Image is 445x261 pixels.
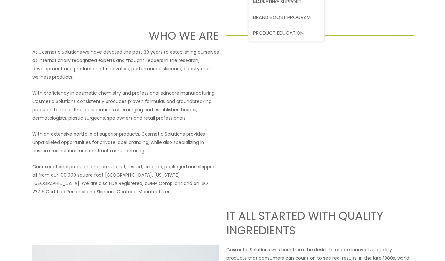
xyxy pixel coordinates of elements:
[226,48,413,153] iframe: Get to know Cosmetic Solutions Private Label Skin Care
[31,28,219,43] h1: WHO WE ARE
[248,25,324,41] a: Product Education
[248,9,324,25] a: Brand Boost Program
[32,130,219,155] p: With an extensive portfolio of superior products, Cosmetic Solutions provides unparalleled opport...
[253,14,311,20] span: Brand Boost Program
[226,209,413,238] h2: IT ALL STARTED WITH QUALITY INGREDIENTS
[32,162,219,196] p: Our exceptional products are formulated, tested, created, packaged and shipped all from our 100,0...
[32,48,219,81] p: At Cosmetic Solutions we have devoted the past 30 years to establishing ourselves as internationa...
[253,29,304,36] span: Product Education
[32,89,219,122] p: With proficiency in cosmetic chemistry and professional skincare manufacturing, Cosmetic Solution...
